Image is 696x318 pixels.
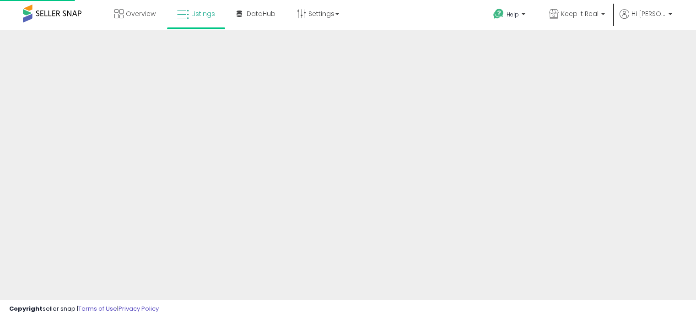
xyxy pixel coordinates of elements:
[493,8,504,20] i: Get Help
[561,9,599,18] span: Keep It Real
[247,9,275,18] span: DataHub
[620,9,672,30] a: Hi [PERSON_NAME]
[486,1,534,30] a: Help
[119,304,159,313] a: Privacy Policy
[191,9,215,18] span: Listings
[9,305,159,313] div: seller snap | |
[78,304,117,313] a: Terms of Use
[126,9,156,18] span: Overview
[631,9,666,18] span: Hi [PERSON_NAME]
[507,11,519,18] span: Help
[9,304,43,313] strong: Copyright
